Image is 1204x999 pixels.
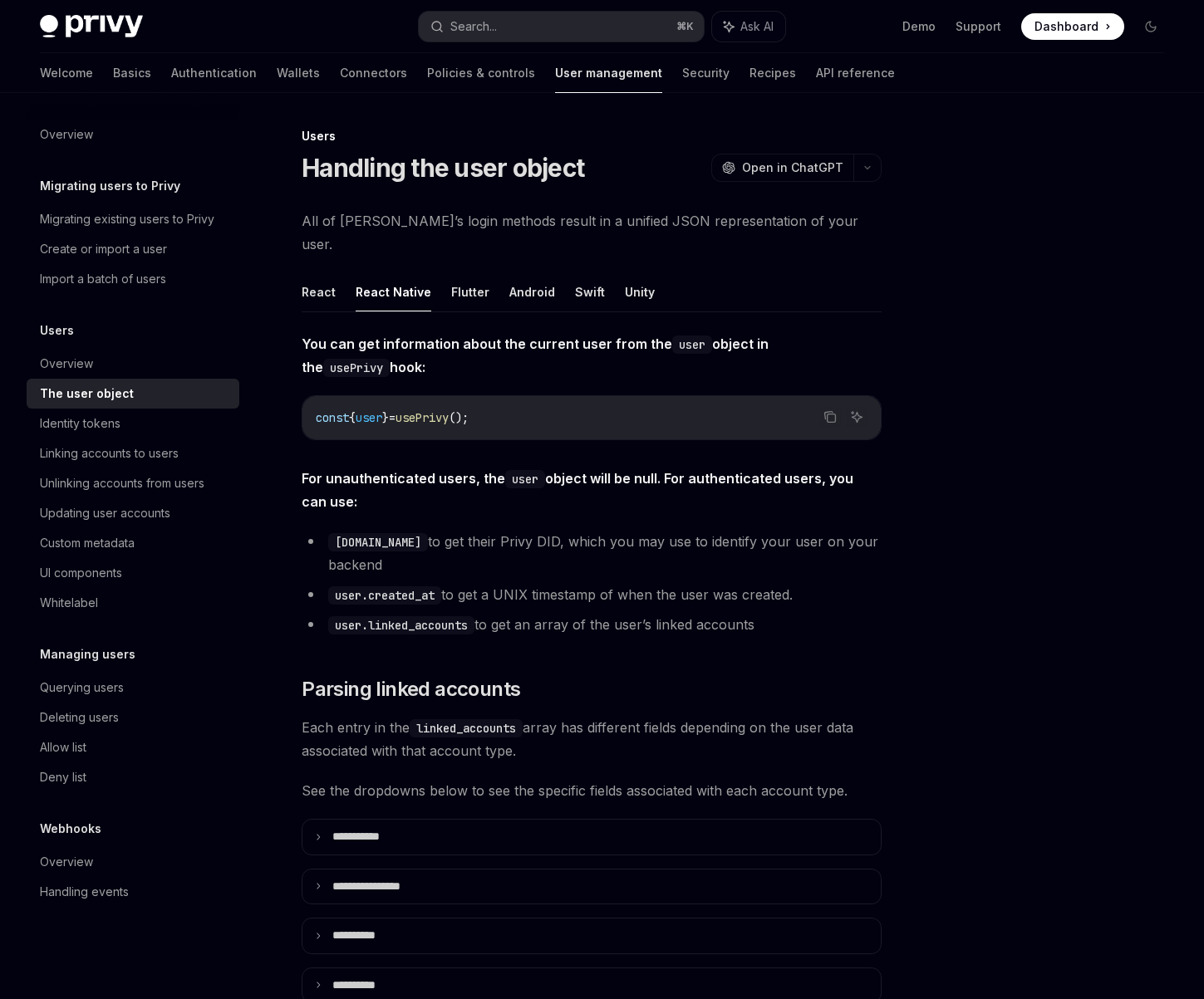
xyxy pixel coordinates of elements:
code: user [672,335,712,354]
strong: You can get information about the current user from the object in the hook: [302,335,769,375]
a: Security [682,53,730,93]
a: User management [555,53,662,93]
a: UI components [27,558,239,588]
a: Connectors [340,53,407,93]
a: Allow list [27,732,239,762]
li: to get a UNIX timestamp of when the user was created. [302,583,882,606]
button: Toggle dark mode [1138,13,1164,40]
img: dark logo [40,15,143,38]
li: to get their Privy DID, which you may use to identify your user on your backend [302,530,882,576]
div: Querying users [40,678,124,698]
h5: Webhooks [40,819,101,839]
span: = [389,410,396,425]
a: Dashboard [1021,13,1124,40]
a: Policies & controls [427,53,535,93]
a: Support [956,18,1001,35]
span: Open in ChatGPT [742,159,843,176]
span: const [316,410,349,425]
h1: Handling the user object [302,153,584,183]
button: Unity [625,272,655,311]
button: Ask AI [846,406,867,428]
button: React Native [356,272,431,311]
a: Overview [27,349,239,379]
a: The user object [27,379,239,409]
code: [DOMAIN_NAME] [328,533,428,551]
a: Wallets [277,53,320,93]
div: Overview [40,852,93,872]
a: Demo [902,18,936,35]
a: Whitelabel [27,588,239,618]
div: Deny list [40,767,86,787]
div: Create or import a user [40,239,167,259]
code: user.linked_accounts [328,616,474,634]
code: user.created_at [328,586,441,605]
div: Search... [450,17,497,37]
div: Handling events [40,882,129,902]
a: Welcome [40,53,93,93]
a: Identity tokens [27,409,239,438]
span: ⌘ K [676,20,694,33]
a: Authentication [171,53,257,93]
strong: For unauthenticated users, the object will be null. For authenticated users, you can use: [302,470,853,510]
button: Swift [575,272,605,311]
button: Flutter [451,272,489,311]
a: Unlinking accounts from users [27,468,239,498]
span: } [382,410,389,425]
span: Each entry in the array has different fields depending on the user data associated with that acco... [302,716,882,762]
h5: Users [40,321,74,340]
div: Linking accounts to users [40,443,179,463]
a: Create or import a user [27,234,239,264]
a: Overview [27,120,239,149]
code: usePrivy [323,359,390,377]
button: Ask AI [712,12,785,42]
a: Updating user accounts [27,498,239,528]
li: to get an array of the user’s linked accounts [302,613,882,636]
div: The user object [40,384,134,404]
div: Identity tokens [40,414,120,433]
a: Querying users [27,673,239,703]
span: See the dropdowns below to see the specific fields associated with each account type. [302,779,882,802]
div: Unlinking accounts from users [40,473,204,493]
a: Linking accounts to users [27,438,239,468]
a: Migrating existing users to Privy [27,204,239,234]
h5: Managing users [40,644,135,664]
span: Ask AI [740,18,774,35]
span: user [356,410,382,425]
span: usePrivy [396,410,449,425]
button: Search...⌘K [419,12,703,42]
span: All of [PERSON_NAME]’s login methods result in a unified JSON representation of your user. [302,209,882,256]
div: Deleting users [40,708,119,727]
code: user [505,470,545,488]
div: Migrating existing users to Privy [40,209,214,229]
div: Overview [40,354,93,374]
a: Deleting users [27,703,239,732]
div: Import a batch of users [40,269,166,289]
span: Parsing linked accounts [302,676,520,703]
a: Deny list [27,762,239,792]
a: Basics [113,53,151,93]
a: Handling events [27,877,239,907]
div: Whitelabel [40,593,98,613]
a: Recipes [749,53,796,93]
div: Overview [40,125,93,144]
span: { [349,410,356,425]
a: API reference [816,53,895,93]
a: Import a batch of users [27,264,239,294]
a: Custom metadata [27,528,239,558]
code: linked_accounts [410,719,523,737]
button: Open in ChatGPT [711,154,853,182]
button: React [302,272,336,311]
h5: Migrating users to Privy [40,176,180,196]
div: Allow list [40,737,86,757]
button: Copy the contents from the code block [819,406,841,428]
div: Custom metadata [40,533,135,553]
button: Android [509,272,555,311]
a: Overview [27,847,239,877]
span: Dashboard [1034,18,1098,35]
div: Users [302,128,882,144]
div: UI components [40,563,122,583]
span: (); [449,410,469,425]
div: Updating user accounts [40,503,170,523]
